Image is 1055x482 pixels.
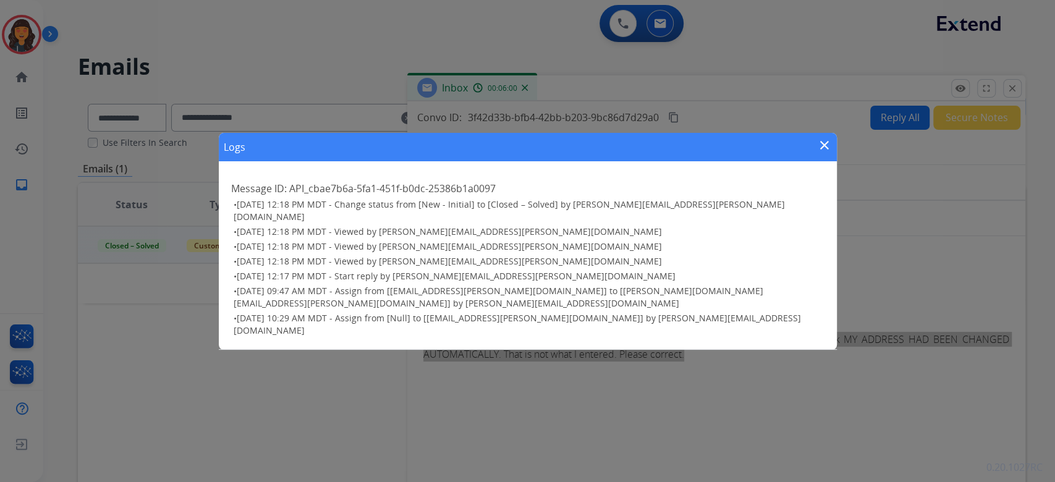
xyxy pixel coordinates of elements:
h3: • [234,312,824,337]
p: 0.20.1027RC [986,460,1043,475]
span: [DATE] 10:29 AM MDT - Assign from [Null] to [[EMAIL_ADDRESS][PERSON_NAME][DOMAIN_NAME]] by [PERSO... [234,312,801,336]
span: API_cbae7b6a-5fa1-451f-b0dc-25386b1a0097 [289,182,496,195]
span: [DATE] 12:18 PM MDT - Viewed by [PERSON_NAME][EMAIL_ADDRESS][PERSON_NAME][DOMAIN_NAME] [237,255,662,267]
h3: • [234,226,824,238]
span: Message ID: [231,182,287,195]
h3: • [234,198,824,223]
mat-icon: close [817,138,832,153]
h3: • [234,255,824,268]
span: [DATE] 12:18 PM MDT - Viewed by [PERSON_NAME][EMAIL_ADDRESS][PERSON_NAME][DOMAIN_NAME] [237,240,662,252]
span: [DATE] 09:47 AM MDT - Assign from [[EMAIL_ADDRESS][PERSON_NAME][DOMAIN_NAME]] to [[PERSON_NAME][D... [234,285,763,309]
h3: • [234,285,824,310]
span: [DATE] 12:18 PM MDT - Viewed by [PERSON_NAME][EMAIL_ADDRESS][PERSON_NAME][DOMAIN_NAME] [237,226,662,237]
span: [DATE] 12:17 PM MDT - Start reply by [PERSON_NAME][EMAIL_ADDRESS][PERSON_NAME][DOMAIN_NAME] [237,270,676,282]
h1: Logs [224,140,245,154]
span: [DATE] 12:18 PM MDT - Change status from [New - Initial] to [Closed – Solved] by [PERSON_NAME][EM... [234,198,785,222]
h3: • [234,240,824,253]
h3: • [234,270,824,282]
